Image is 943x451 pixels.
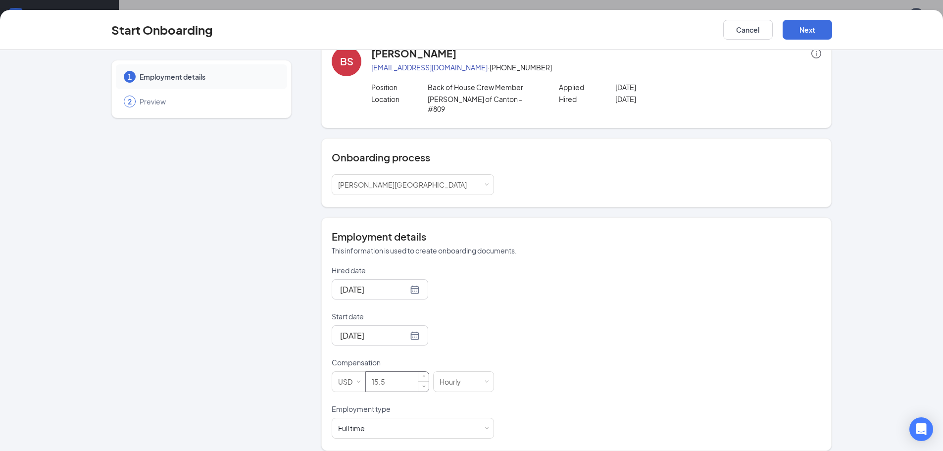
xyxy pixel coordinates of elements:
p: [PERSON_NAME] of Canton - #809 [428,94,540,114]
p: Applied [559,82,615,92]
p: Location [371,94,428,104]
span: info-circle [811,49,821,58]
div: Hourly [440,372,468,392]
input: Amount [366,372,429,392]
p: Position [371,82,428,92]
h4: [PERSON_NAME] [371,47,456,60]
p: [DATE] [615,94,728,104]
input: Sep 2, 2025 [340,329,408,342]
span: [PERSON_NAME][GEOGRAPHIC_DATA] [338,180,467,189]
input: Aug 26, 2025 [340,283,408,296]
p: Back of House Crew Member [428,82,540,92]
h3: Start Onboarding [111,21,213,38]
p: Compensation [332,357,494,367]
p: Start date [332,311,494,321]
span: Preview [140,97,277,106]
p: Hired [559,94,615,104]
span: 1 [128,72,132,82]
p: · [PHONE_NUMBER] [371,62,821,72]
div: Open Intercom Messenger [909,417,933,441]
span: Decrease Value [418,381,429,391]
p: This information is used to create onboarding documents. [332,246,821,255]
p: Employment type [332,404,494,414]
p: Hired date [332,265,494,275]
p: [DATE] [615,82,728,92]
span: Increase Value [418,372,429,382]
h4: Employment details [332,230,821,244]
div: USD [338,372,359,392]
button: Cancel [723,20,773,40]
h4: Onboarding process [332,150,821,164]
span: 2 [128,97,132,106]
a: [EMAIL_ADDRESS][DOMAIN_NAME] [371,63,488,72]
span: Employment details [140,72,277,82]
div: [object Object] [338,423,372,433]
button: Next [783,20,832,40]
div: Full time [338,423,365,433]
div: [object Object] [338,175,474,195]
div: BS [340,54,353,68]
